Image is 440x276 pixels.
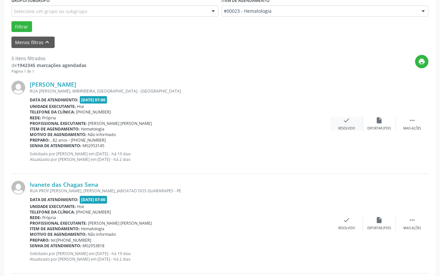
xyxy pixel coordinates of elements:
[11,69,86,74] div: Página 1 de 1
[30,209,75,215] b: Telefone da clínica:
[30,197,79,202] b: Data de atendimento:
[30,143,81,148] b: Senha de atendimento:
[415,55,429,68] button: print
[80,96,107,104] span: [DATE] 07:00
[343,117,350,124] i: check
[30,188,330,194] div: RUA PROF.[PERSON_NAME], [PERSON_NAME], JABOATAO DOS GUARARAPES - PE
[77,204,84,209] span: Hse
[343,216,350,224] i: check
[338,226,355,231] div: Resolvido
[30,215,41,220] b: Rede:
[224,8,415,14] span: #00023 - Hematologia
[11,62,86,69] div: de
[88,232,116,237] span: Não informado
[76,109,111,115] span: [PHONE_NUMBER]
[30,226,80,232] b: Item de agendamento:
[44,39,51,46] i: keyboard_arrow_up
[11,81,25,95] img: img
[338,126,355,131] div: Resolvido
[30,126,80,132] b: Item de agendamento:
[43,215,56,220] span: Própria
[17,62,86,68] strong: 1942345 marcações agendadas
[83,143,105,148] span: M02953145
[403,126,421,131] div: Mais ações
[30,115,41,121] b: Rede:
[77,104,84,109] span: Hse
[11,181,25,195] img: img
[11,21,32,32] button: Filtrar
[11,37,55,48] button: Menos filtroskeyboard_arrow_up
[76,209,111,215] span: [PHONE_NUMBER]
[30,243,81,249] b: Senha de atendimento:
[43,115,56,121] span: Própria
[30,81,76,88] a: [PERSON_NAME]
[30,204,76,209] b: Unidade executante:
[368,226,391,231] div: Exportar (PDF)
[30,97,79,103] b: Data de atendimento:
[30,232,87,237] b: Motivo de agendamento:
[418,58,426,65] i: print
[81,226,105,232] span: Hematologia
[80,196,107,203] span: [DATE] 07:00
[30,237,50,243] b: Preparo:
[30,109,75,115] b: Telefone da clínica:
[88,220,152,226] span: [PERSON_NAME] [PERSON_NAME]
[30,137,50,143] b: Preparo:
[30,151,330,162] p: Solicitado por [PERSON_NAME] em [DATE] - há 19 dias Atualizado por [PERSON_NAME] em [DATE] - há 2...
[368,126,391,131] div: Exportar (PDF)
[11,55,86,62] div: 5 itens filtrados
[30,220,87,226] b: Profissional executante:
[30,121,87,126] b: Profissional executante:
[88,132,116,137] span: Não informado
[88,121,152,126] span: [PERSON_NAME] [PERSON_NAME]
[30,132,87,137] b: Motivo de agendamento:
[376,216,383,224] i: insert_drive_file
[30,251,330,262] p: Solicitado por [PERSON_NAME] em [DATE] - há 19 dias Atualizado por [PERSON_NAME] em [DATE] - há 2...
[376,117,383,124] i: insert_drive_file
[30,181,98,188] a: Ivanete das Chagas Sena
[51,237,92,243] span: tel:[PHONE_NUMBER]
[30,88,330,94] div: RUA [PERSON_NAME], IMBIRIBEIRA, [GEOGRAPHIC_DATA] - [GEOGRAPHIC_DATA]
[51,137,106,143] span: , 82 anos - [PHONE_NUMBER]
[409,117,416,124] i: 
[403,226,421,231] div: Mais ações
[409,216,416,224] i: 
[30,104,76,109] b: Unidade executante:
[14,8,87,15] span: Selecione um grupo ou subgrupo
[81,126,105,132] span: Hematologia
[83,243,105,249] span: M02953818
